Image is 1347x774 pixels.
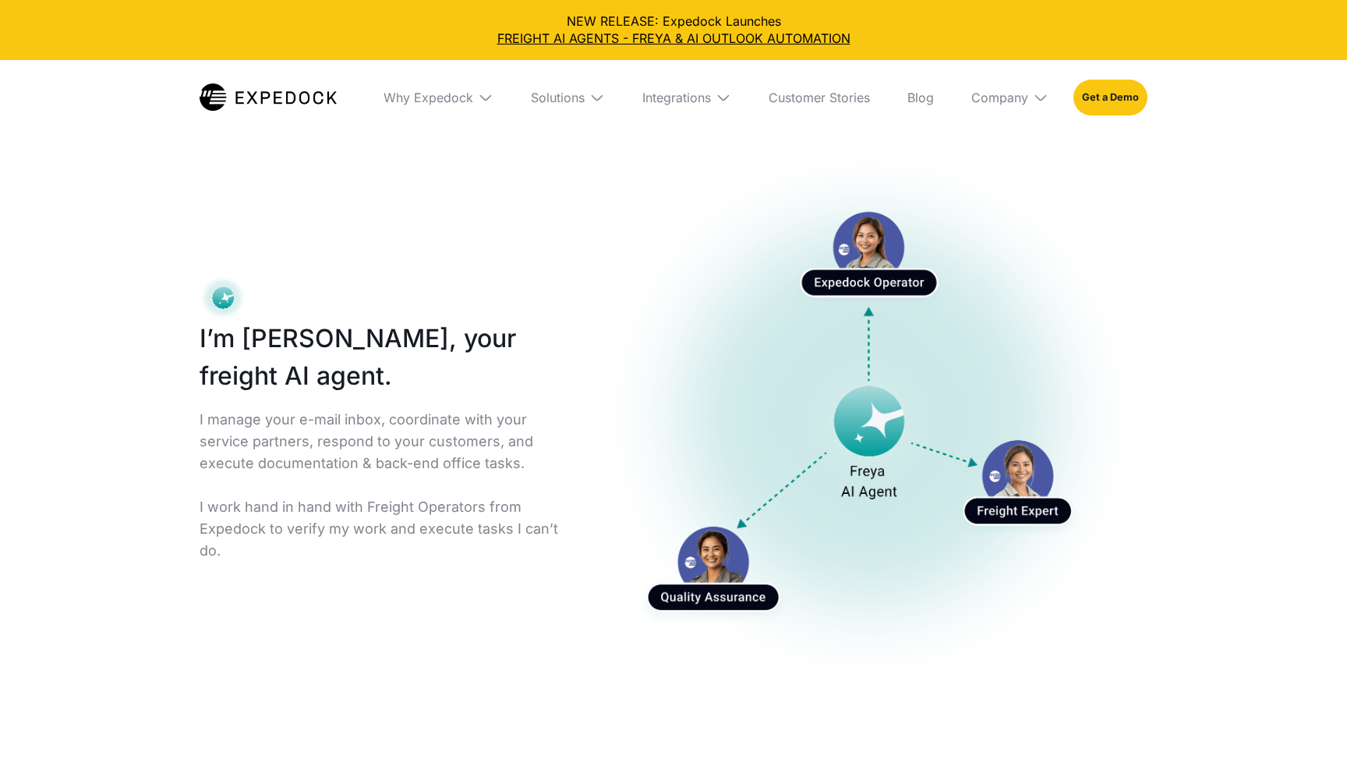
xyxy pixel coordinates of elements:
a: open lightbox [591,137,1147,694]
div: Company [959,60,1061,135]
h1: I’m [PERSON_NAME], your freight AI agent. [200,320,566,395]
a: Customer Stories [756,60,882,135]
div: Why Expedock [384,90,473,105]
a: FREIGHT AI AGENTS - FREYA & AI OUTLOOK AUTOMATION [12,30,1335,47]
div: Solutions [531,90,585,105]
a: Get a Demo [1073,80,1147,115]
div: NEW RELEASE: Expedock Launches [12,12,1335,48]
p: I manage your e-mail inbox, coordinate with your service partners, respond to your customers, and... [200,409,566,562]
a: Blog [895,60,946,135]
div: Company [971,90,1028,105]
div: Integrations [642,90,711,105]
div: Solutions [518,60,617,135]
div: Why Expedock [371,60,506,135]
div: Integrations [630,60,744,135]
